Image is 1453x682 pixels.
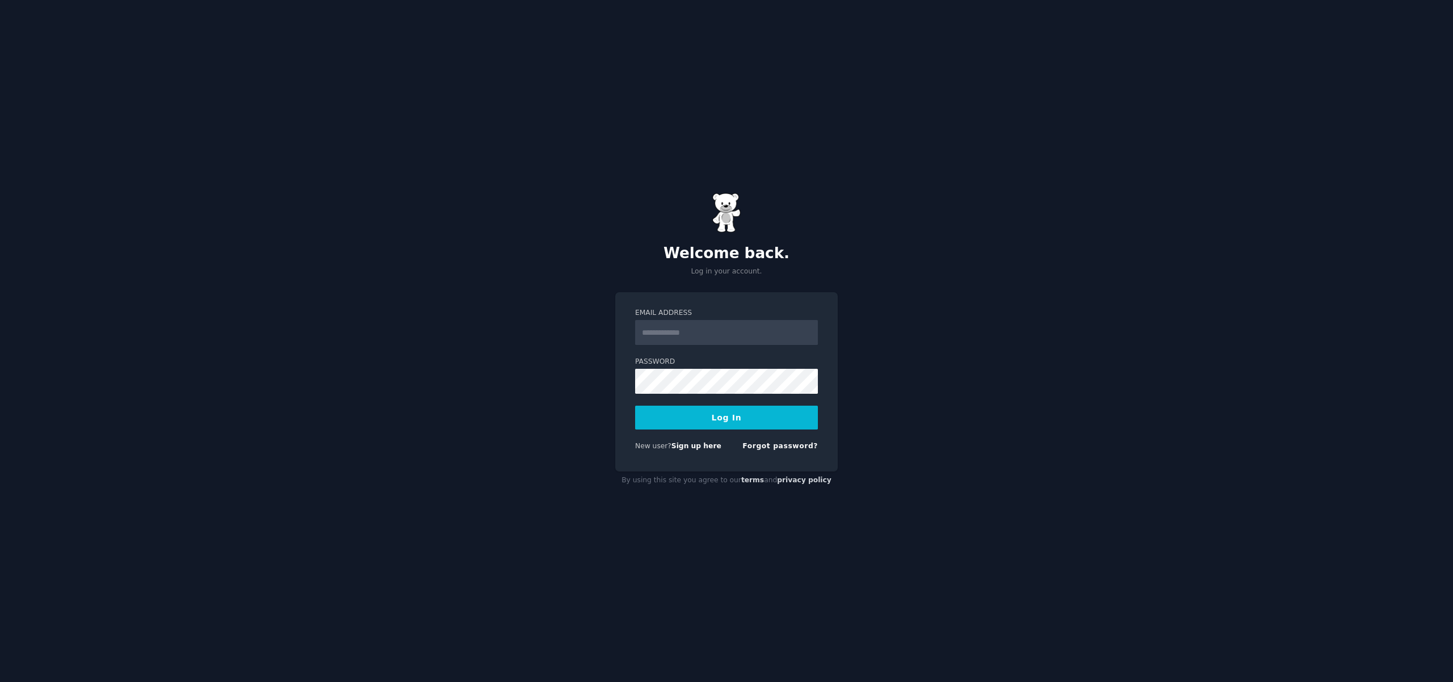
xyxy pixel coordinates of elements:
a: privacy policy [777,476,832,484]
a: Forgot password? [742,442,818,450]
a: Sign up here [671,442,721,450]
label: Email Address [635,308,818,318]
div: By using this site you agree to our and [615,471,838,490]
p: Log in your account. [615,267,838,277]
label: Password [635,357,818,367]
span: New user? [635,442,671,450]
img: Gummy Bear [712,193,741,233]
h2: Welcome back. [615,245,838,263]
a: terms [741,476,764,484]
button: Log In [635,406,818,430]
